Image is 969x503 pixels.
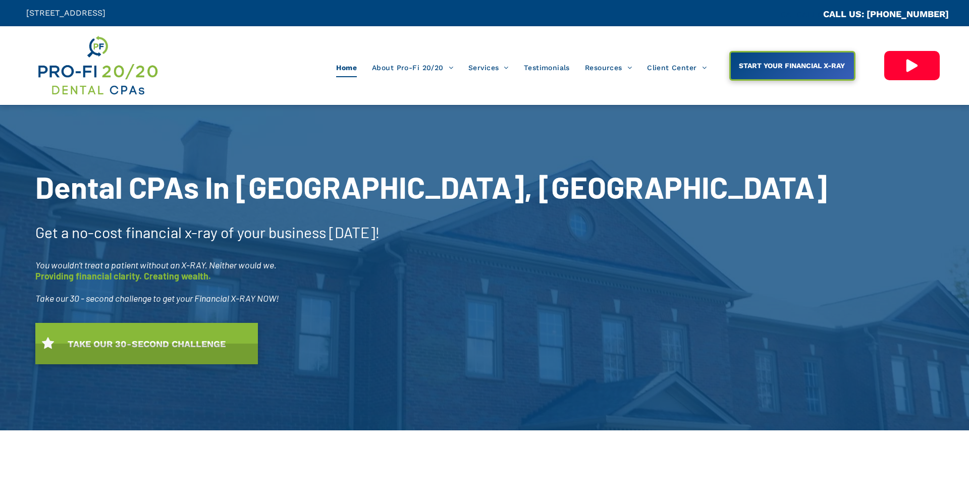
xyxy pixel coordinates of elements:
span: TAKE OUR 30-SECOND CHALLENGE [64,333,229,354]
span: of your business [DATE]! [221,223,380,241]
span: Get a [35,223,69,241]
a: About Pro-Fi 20/20 [364,58,461,77]
span: You wouldn’t treat a patient without an X-RAY. Neither would we. [35,259,277,270]
span: no-cost financial x-ray [72,223,218,241]
a: Testimonials [516,58,577,77]
img: Get Dental CPA Consulting, Bookkeeping, & Bank Loans [36,34,158,97]
span: CA::CALLC [780,10,823,19]
a: CALL US: [PHONE_NUMBER] [823,9,949,19]
span: START YOUR FINANCIAL X-RAY [735,57,848,75]
span: [STREET_ADDRESS] [26,8,105,18]
a: Resources [577,58,639,77]
a: START YOUR FINANCIAL X-RAY [729,51,855,81]
span: Dental CPAs In [GEOGRAPHIC_DATA], [GEOGRAPHIC_DATA] [35,169,827,205]
span: Providing financial clarity. Creating wealth. [35,270,211,282]
a: Home [329,58,364,77]
a: Services [461,58,516,77]
a: TAKE OUR 30-SECOND CHALLENGE [35,323,258,364]
span: Take our 30 - second challenge to get your Financial X-RAY NOW! [35,293,279,304]
a: Client Center [639,58,714,77]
